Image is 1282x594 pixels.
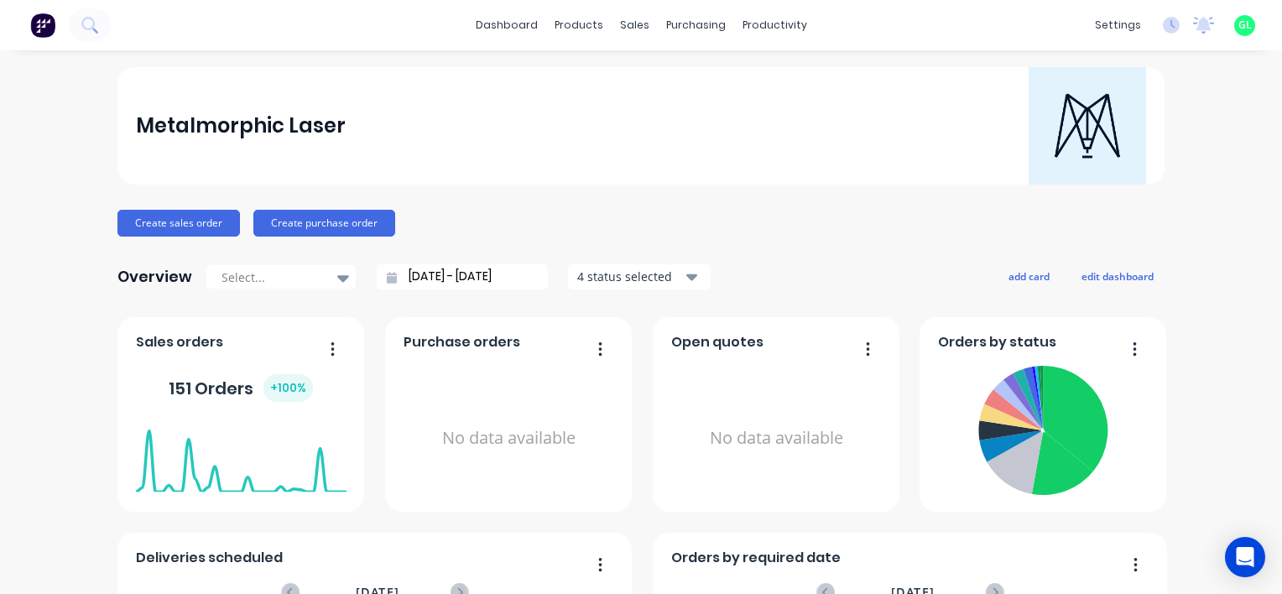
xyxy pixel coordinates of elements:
span: Sales orders [136,332,223,352]
div: + 100 % [263,374,313,402]
div: settings [1087,13,1149,38]
button: Create sales order [117,210,240,237]
button: Create purchase order [253,210,395,237]
img: Factory [30,13,55,38]
div: Metalmorphic Laser [136,109,346,143]
div: productivity [734,13,816,38]
span: Orders by status [938,332,1056,352]
img: Metalmorphic Laser [1029,67,1146,185]
div: Open Intercom Messenger [1225,537,1265,577]
button: add card [998,265,1061,287]
button: 4 status selected [568,264,711,289]
button: edit dashboard [1071,265,1165,287]
span: Orders by required date [671,548,841,568]
div: No data available [404,359,614,518]
div: No data available [671,359,882,518]
span: GL [1238,18,1252,33]
div: sales [612,13,658,38]
div: purchasing [658,13,734,38]
span: Deliveries scheduled [136,548,283,568]
div: Overview [117,260,192,294]
a: dashboard [467,13,546,38]
span: Open quotes [671,332,763,352]
div: 151 Orders [169,374,313,402]
div: products [546,13,612,38]
span: Purchase orders [404,332,520,352]
div: 4 status selected [577,268,683,285]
